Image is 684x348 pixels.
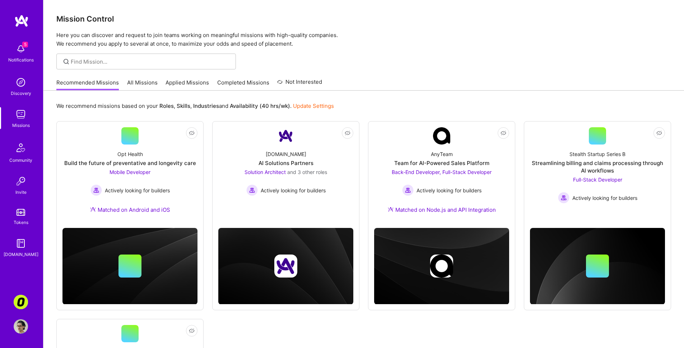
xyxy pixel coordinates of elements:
i: icon EyeClosed [345,130,350,136]
div: Build the future of preventative and longevity care [64,159,196,167]
span: Solution Architect [245,169,286,175]
a: Company LogoAnyTeamTeam for AI-Powered Sales PlatformBack-End Developer, Full-Stack Developer Act... [374,127,509,222]
i: icon SearchGrey [62,58,70,66]
img: Actively looking for builders [90,184,102,196]
img: logo [14,14,29,27]
a: Recommended Missions [56,79,119,91]
a: Not Interested [277,78,322,91]
span: and 3 other roles [287,169,327,175]
img: Actively looking for builders [246,184,258,196]
div: AnyTeam [431,150,453,158]
a: Company Logo[DOMAIN_NAME]AI Solutions PartnersSolution Architect and 3 other rolesActively lookin... [218,127,353,213]
span: Mobile Developer [110,169,150,175]
img: Actively looking for builders [402,184,414,196]
a: Applied Missions [166,79,209,91]
div: [DOMAIN_NAME] [4,251,38,258]
div: Community [9,156,32,164]
img: Company Logo [277,127,294,145]
img: cover [218,228,353,304]
div: Matched on Android and iOS [90,206,170,214]
a: Opt HealthBuild the future of preventative and longevity careMobile Developer Actively looking fo... [62,127,197,222]
b: Availability (40 hrs/wk) [230,102,290,109]
img: cover [530,228,665,304]
a: Stealth Startup Series BStreamlining billing and claims processing through AI workflowsFull-Stack... [530,127,665,213]
img: Company Logo [433,127,450,145]
div: AI Solutions Partners [259,159,313,167]
div: Streamlining billing and claims processing through AI workflows [530,159,665,174]
img: cover [62,228,197,304]
div: Invite [15,188,27,196]
b: Roles [159,102,174,109]
i: icon EyeClosed [501,130,506,136]
i: icon EyeClosed [189,328,195,334]
a: All Missions [127,79,158,91]
img: Ateam Purple Icon [90,206,96,212]
h3: Mission Control [56,14,671,23]
a: Update Settings [293,102,334,109]
a: Completed Missions [217,79,269,91]
img: Company logo [274,255,297,278]
img: Community [12,139,29,156]
div: Matched on Node.js and API Integration [388,206,496,214]
span: Full-Stack Developer [573,177,622,183]
img: Invite [14,174,28,188]
span: Actively looking for builders [572,194,637,202]
div: Notifications [8,56,34,64]
b: Industries [193,102,219,109]
img: teamwork [14,107,28,122]
img: tokens [17,209,25,216]
b: Skills [177,102,190,109]
div: Missions [12,122,30,129]
img: guide book [14,236,28,251]
i: icon EyeClosed [656,130,662,136]
img: discovery [14,75,28,90]
img: bell [14,42,28,56]
img: Actively looking for builders [558,192,569,203]
span: 5 [22,42,28,47]
div: [DOMAIN_NAME] [266,150,306,158]
img: Company logo [430,255,453,278]
span: Actively looking for builders [417,187,481,194]
div: Discovery [11,90,31,97]
p: Here you can discover and request to join teams working on meaningful missions with high-quality ... [56,31,671,48]
img: Ateam Purple Icon [388,206,394,212]
span: Back-End Developer, Full-Stack Developer [392,169,492,175]
div: Tokens [14,219,28,226]
div: Team for AI-Powered Sales Platform [394,159,489,167]
div: Stealth Startup Series B [569,150,625,158]
span: Actively looking for builders [261,187,326,194]
input: Find Mission... [71,58,231,65]
a: Corner3: Building an AI User Researcher [12,295,30,309]
img: User Avatar [14,319,28,334]
img: Corner3: Building an AI User Researcher [14,295,28,309]
a: User Avatar [12,319,30,334]
span: Actively looking for builders [105,187,170,194]
img: cover [374,228,509,304]
p: We recommend missions based on your , , and . [56,102,334,110]
i: icon EyeClosed [189,130,195,136]
div: Opt Health [117,150,143,158]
